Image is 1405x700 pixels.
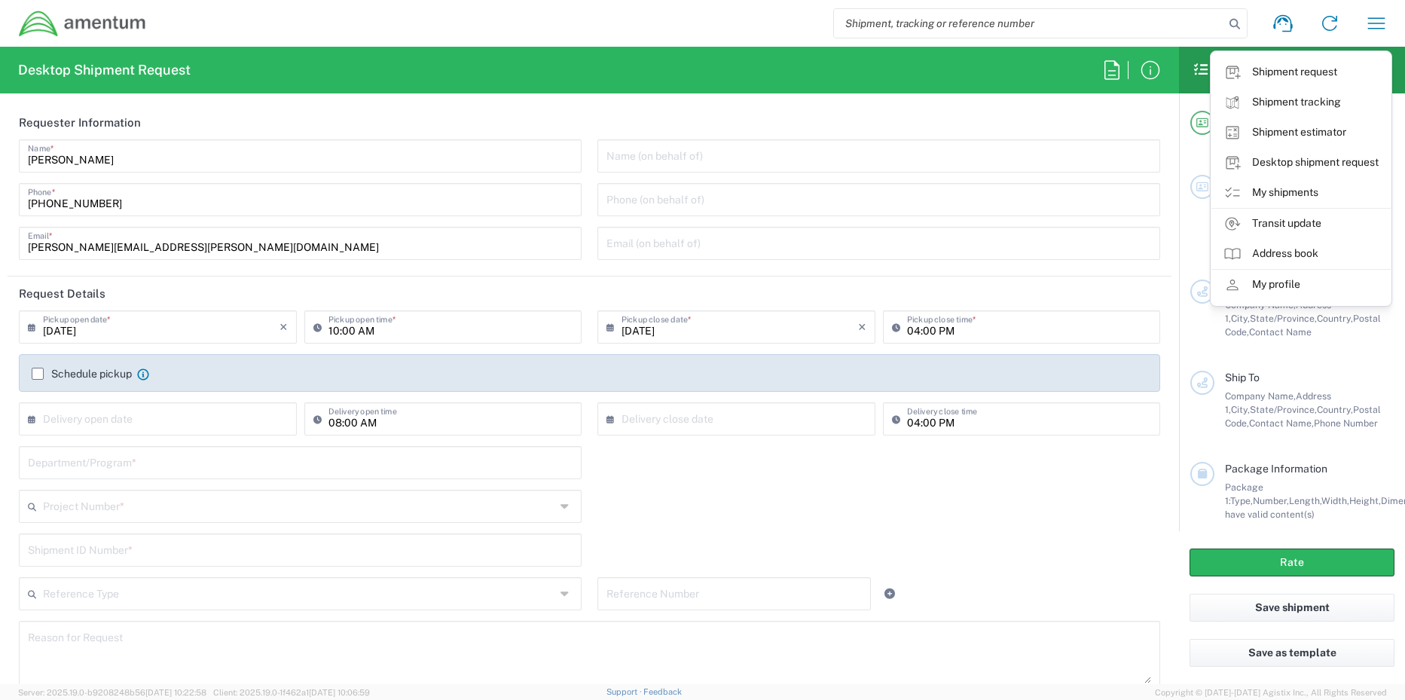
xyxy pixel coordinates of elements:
a: Support [606,687,644,696]
h2: Requester Information [19,115,141,130]
span: Package 1: [1225,481,1263,506]
button: Rate [1190,549,1394,576]
label: Schedule pickup [32,368,132,380]
a: Desktop shipment request [1211,148,1391,178]
span: Contact Name, [1249,417,1314,429]
span: [DATE] 10:06:59 [309,688,370,697]
a: My profile [1211,270,1391,300]
a: Shipment estimator [1211,118,1391,148]
i: × [279,315,288,339]
span: Server: 2025.19.0-b9208248b56 [18,688,206,697]
button: Save as template [1190,639,1394,667]
input: Shipment, tracking or reference number [834,9,1224,38]
h2: Shipment Checklist [1193,61,1345,79]
span: State/Province, [1250,404,1317,415]
span: City, [1231,404,1250,415]
span: Number, [1253,495,1289,506]
span: Ship To [1225,371,1260,384]
span: Company Name, [1225,390,1296,402]
span: Contact Name [1249,326,1312,338]
h2: Desktop Shipment Request [18,61,191,79]
button: Save shipment [1190,594,1394,622]
span: Package Information [1225,463,1327,475]
span: Length, [1289,495,1321,506]
span: Client: 2025.19.0-1f462a1 [213,688,370,697]
span: [DATE] 10:22:58 [145,688,206,697]
img: dyncorp [18,10,147,38]
span: Phone Number [1314,417,1378,429]
span: Height, [1349,495,1381,506]
span: Country, [1317,404,1353,415]
span: City, [1231,313,1250,324]
a: My shipments [1211,178,1391,208]
h2: Request Details [19,286,105,301]
a: Feedback [643,687,682,696]
span: Width, [1321,495,1349,506]
a: Transit update [1211,209,1391,239]
a: Shipment tracking [1211,87,1391,118]
span: Type, [1230,495,1253,506]
a: Add Reference [879,583,900,604]
a: Address book [1211,239,1391,269]
span: Country, [1317,313,1353,324]
span: State/Province, [1250,313,1317,324]
i: × [858,315,866,339]
a: Shipment request [1211,57,1391,87]
span: Copyright © [DATE]-[DATE] Agistix Inc., All Rights Reserved [1155,686,1387,699]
